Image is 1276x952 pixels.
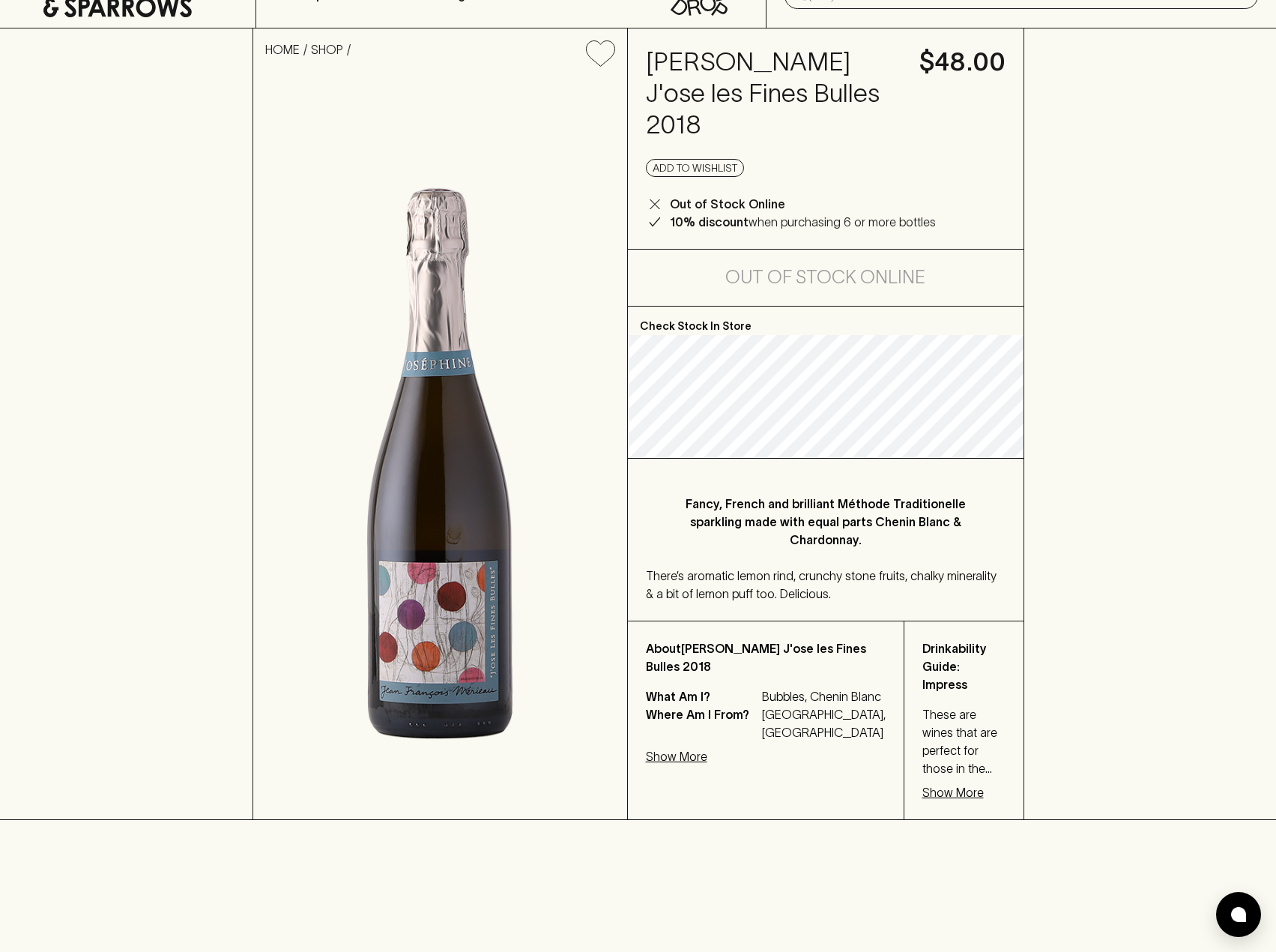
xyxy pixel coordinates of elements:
img: bubble-icon [1231,907,1246,922]
button: Add to wishlist [580,34,621,73]
button: Add to wishlist [646,159,744,177]
p: What Am I? [646,687,758,705]
p: Show More [922,783,984,801]
p: when purchasing 6 or more bottles [670,213,936,231]
span: There’s aromatic lemon rind, crunchy stone fruits, chalky minerality & a bit of lemon puff too. D... [646,569,997,600]
p: About [PERSON_NAME] J'ose les Fines Bulles 2018 [646,639,886,675]
p: Show More [646,747,707,765]
p: [GEOGRAPHIC_DATA], [GEOGRAPHIC_DATA] [762,705,886,741]
p: Fancy, French and brilliant Méthode Traditionelle sparkling made with equal parts Chenin Blanc & ... [676,495,976,549]
h4: $48.00 [919,46,1006,78]
p: Check Stock In Store [628,307,1023,335]
b: 10% discount [670,215,749,229]
h5: Out of Stock Online [725,265,925,289]
a: SHOP [311,43,343,56]
a: HOME [265,43,300,56]
h4: [PERSON_NAME] J'ose les Fines Bulles 2018 [646,46,901,141]
b: Drinkability Guide: Impress [922,642,987,691]
p: These are wines that are perfect for those in the know, those who want to know, the aspirational,... [922,705,1006,777]
p: Out of Stock Online [670,195,785,213]
p: Bubbles, Chenin Blanc [762,687,886,705]
p: Where Am I From? [646,705,758,741]
img: 12733.png [253,79,627,819]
